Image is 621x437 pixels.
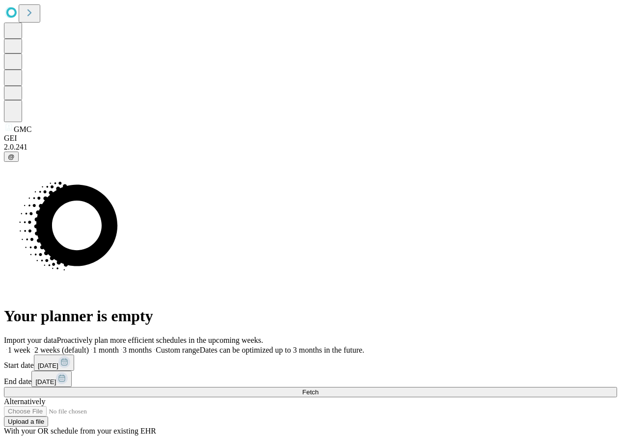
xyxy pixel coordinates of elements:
span: [DATE] [35,378,56,386]
button: Fetch [4,387,617,397]
button: [DATE] [34,355,74,371]
div: Start date [4,355,617,371]
span: Alternatively [4,397,45,406]
span: 3 months [123,346,152,354]
span: Fetch [302,388,319,396]
button: Upload a file [4,416,48,427]
span: Dates can be optimized up to 3 months in the future. [200,346,364,354]
span: Proactively plan more efficient schedules in the upcoming weeks. [57,336,263,344]
span: Import your data [4,336,57,344]
button: [DATE] [31,371,72,387]
span: Custom range [156,346,199,354]
button: @ [4,152,19,162]
span: [DATE] [38,362,58,369]
span: @ [8,153,15,160]
span: 1 week [8,346,30,354]
div: GEI [4,134,617,143]
span: With your OR schedule from your existing EHR [4,427,156,435]
span: GMC [14,125,31,133]
span: 1 month [93,346,119,354]
h1: Your planner is empty [4,307,617,325]
span: 2 weeks (default) [34,346,89,354]
div: 2.0.241 [4,143,617,152]
div: End date [4,371,617,387]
